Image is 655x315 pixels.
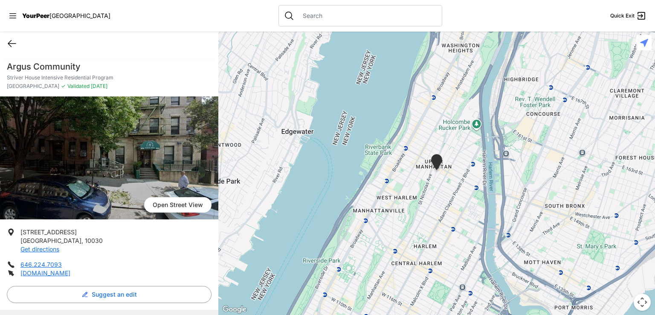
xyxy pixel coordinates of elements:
[7,74,212,81] p: Striver House Intensive Residential Program
[7,61,212,73] h1: Argus Community
[81,237,83,244] span: ,
[22,13,110,18] a: YourPeer[GEOGRAPHIC_DATA]
[22,12,49,19] span: YourPeer
[20,245,59,253] a: Get directions
[61,83,66,90] span: ✓
[220,304,249,315] a: Open this area in Google Maps (opens a new window)
[429,154,444,173] div: Striver House Intensive Residential Program
[67,83,90,89] span: Validated
[20,261,62,268] a: 646.224.7093
[144,197,212,213] span: Open Street View
[610,12,635,19] span: Quick Exit
[92,290,137,299] span: Suggest an edit
[7,83,59,90] span: [GEOGRAPHIC_DATA]
[298,12,437,20] input: Search
[20,269,70,277] a: [DOMAIN_NAME]
[85,237,103,244] span: 10030
[610,11,646,21] a: Quick Exit
[20,228,77,236] span: [STREET_ADDRESS]
[90,83,107,89] span: [DATE]
[220,304,249,315] img: Google
[634,294,651,311] button: Map camera controls
[49,12,110,19] span: [GEOGRAPHIC_DATA]
[7,286,212,303] button: Suggest an edit
[20,237,81,244] span: [GEOGRAPHIC_DATA]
